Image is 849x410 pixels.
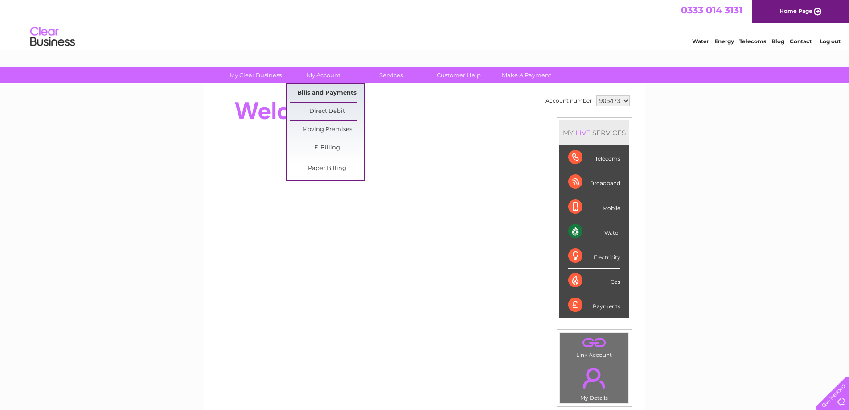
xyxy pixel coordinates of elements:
[820,38,841,45] a: Log out
[568,293,620,317] div: Payments
[790,38,812,45] a: Contact
[290,121,364,139] a: Moving Premises
[568,244,620,269] div: Electricity
[287,67,360,83] a: My Account
[290,103,364,120] a: Direct Debit
[568,170,620,195] div: Broadband
[771,38,784,45] a: Blog
[490,67,563,83] a: Make A Payment
[290,160,364,178] a: Paper Billing
[290,139,364,157] a: E-Billing
[543,93,594,108] td: Account number
[568,195,620,219] div: Mobile
[354,67,428,83] a: Services
[568,145,620,170] div: Telecoms
[692,38,709,45] a: Water
[219,67,292,83] a: My Clear Business
[568,269,620,293] div: Gas
[560,360,629,404] td: My Details
[560,332,629,360] td: Link Account
[422,67,496,83] a: Customer Help
[681,4,742,16] a: 0333 014 3131
[574,128,592,137] div: LIVE
[562,362,626,393] a: .
[30,23,75,50] img: logo.png
[714,38,734,45] a: Energy
[568,219,620,244] div: Water
[559,120,629,145] div: MY SERVICES
[214,5,636,43] div: Clear Business is a trading name of Verastar Limited (registered in [GEOGRAPHIC_DATA] No. 3667643...
[290,84,364,102] a: Bills and Payments
[739,38,766,45] a: Telecoms
[562,335,626,351] a: .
